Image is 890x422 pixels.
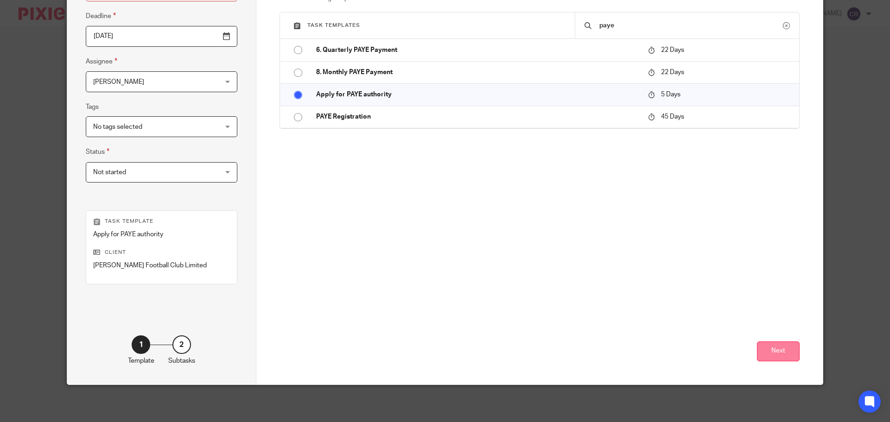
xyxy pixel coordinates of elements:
div: 2 [172,335,191,354]
span: No tags selected [93,124,142,130]
label: Assignee [86,56,117,67]
input: Pick a date [86,26,237,47]
p: Apply for PAYE authority [93,230,230,239]
span: 5 Days [661,91,680,98]
p: PAYE Registration [316,112,639,121]
p: Task template [93,218,230,225]
label: Deadline [86,11,116,21]
button: Next [757,341,800,361]
span: [PERSON_NAME] [93,79,144,85]
span: 22 Days [661,47,684,53]
span: Not started [93,169,126,176]
p: Client [93,249,230,256]
p: Apply for PAYE authority [316,90,639,99]
p: Subtasks [168,356,195,365]
label: Tags [86,102,99,112]
p: 6. Quarterly PAYE Payment [316,45,639,55]
label: Status [86,146,109,157]
p: 8. Monthly PAYE Payment [316,68,639,77]
input: Search... [598,20,783,31]
p: [PERSON_NAME] Football Club Limited [93,261,230,270]
span: 45 Days [661,113,684,120]
span: 22 Days [661,69,684,76]
span: Task templates [307,23,360,28]
p: Template [128,356,154,365]
div: 1 [132,335,150,354]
